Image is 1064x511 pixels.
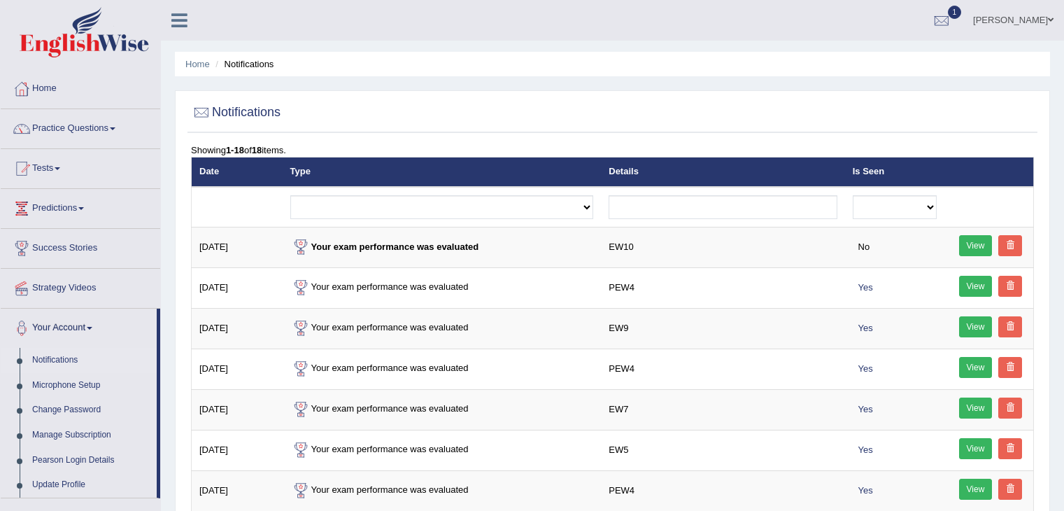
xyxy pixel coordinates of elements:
a: Delete [998,316,1022,337]
td: Your exam performance was evaluated [283,470,602,511]
a: Practice Questions [1,109,160,144]
span: Yes [853,280,879,295]
span: Yes [853,442,879,457]
td: EW7 [601,389,844,430]
td: [DATE] [192,430,283,470]
a: Home [185,59,210,69]
a: Delete [998,357,1022,378]
td: Your exam performance was evaluated [283,430,602,470]
a: View [959,479,993,500]
a: Your Account [1,309,157,344]
td: [DATE] [192,349,283,389]
a: Delete [998,479,1022,500]
td: Your exam performance was evaluated [283,267,602,308]
td: Your exam performance was evaluated [283,389,602,430]
span: Yes [853,361,879,376]
a: Change Password [26,398,157,423]
td: EW5 [601,430,844,470]
a: Home [1,69,160,104]
a: View [959,235,993,256]
a: Details [609,166,639,176]
a: View [959,276,993,297]
a: Manage Subscription [26,423,157,448]
td: [DATE] [192,227,283,267]
a: Date [199,166,219,176]
td: Your exam performance was evaluated [283,349,602,389]
div: Showing of items. [191,143,1034,157]
span: No [853,239,875,254]
strong: Your exam performance was evaluated [290,241,479,252]
a: Delete [998,398,1022,419]
span: Yes [853,483,879,498]
a: View [959,438,993,459]
span: Yes [853,402,879,416]
td: [DATE] [192,389,283,430]
a: Predictions [1,189,160,224]
td: PEW4 [601,470,844,511]
a: Tests [1,149,160,184]
a: Is Seen [853,166,885,176]
td: PEW4 [601,267,844,308]
a: Update Profile [26,472,157,498]
a: Type [290,166,311,176]
td: Your exam performance was evaluated [283,308,602,349]
td: [DATE] [192,267,283,308]
a: Microphone Setup [26,373,157,398]
td: EW9 [601,308,844,349]
a: Delete [998,276,1022,297]
td: [DATE] [192,470,283,511]
b: 18 [252,145,262,155]
a: View [959,357,993,378]
a: Delete [998,438,1022,459]
a: Strategy Videos [1,269,160,304]
a: Success Stories [1,229,160,264]
span: 1 [948,6,962,19]
a: View [959,398,993,419]
a: Delete [998,235,1022,256]
td: [DATE] [192,308,283,349]
b: 1-18 [226,145,244,155]
td: EW10 [601,227,844,267]
a: Notifications [26,348,157,373]
a: View [959,316,993,337]
td: PEW4 [601,349,844,389]
span: Yes [853,321,879,335]
li: Notifications [212,57,274,71]
a: Pearson Login Details [26,448,157,473]
h2: Notifications [191,102,281,123]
